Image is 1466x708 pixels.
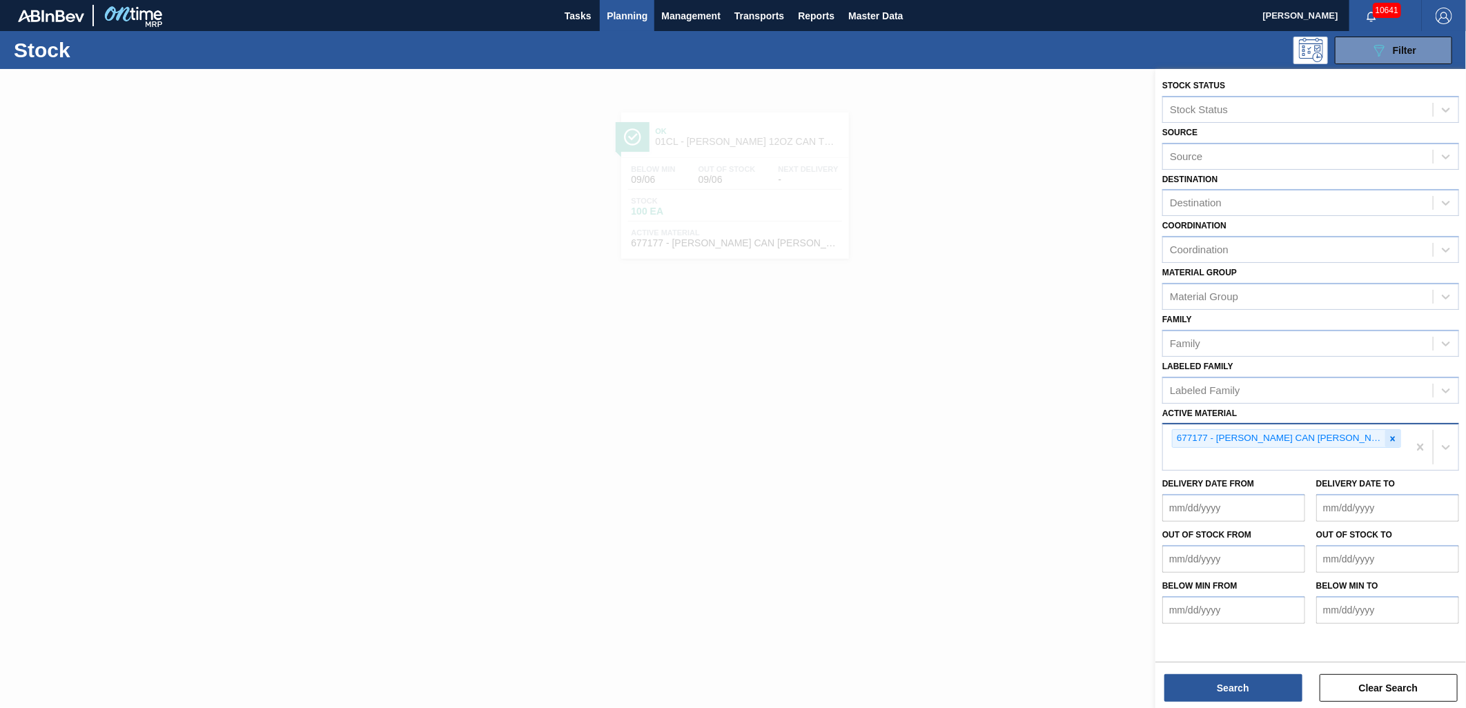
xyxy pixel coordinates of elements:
label: Stock Status [1162,81,1225,90]
input: mm/dd/yyyy [1162,494,1305,522]
label: Delivery Date from [1162,479,1254,489]
label: Active Material [1162,409,1237,418]
span: Filter [1393,45,1416,56]
h1: Stock [14,42,224,58]
div: Destination [1170,197,1222,209]
img: Logout [1436,8,1452,24]
label: Coordination [1162,221,1226,230]
input: mm/dd/yyyy [1162,596,1305,624]
div: Programming: no user selected [1293,37,1328,64]
label: Below Min to [1316,581,1378,591]
label: Source [1162,128,1198,137]
div: Family [1170,337,1200,349]
label: Family [1162,315,1192,324]
label: Out of Stock from [1162,530,1251,540]
input: mm/dd/yyyy [1316,545,1459,573]
button: Filter [1335,37,1452,64]
div: Coordination [1170,244,1229,256]
span: 10641 [1373,3,1401,18]
span: Transports [734,8,784,24]
img: TNhmsLtSVTkK8tSr43FrP2fwEKptu5GPRR3wAAAABJRU5ErkJggg== [18,10,84,22]
div: Stock Status [1170,104,1228,115]
span: Planning [607,8,647,24]
div: Source [1170,150,1203,162]
input: mm/dd/yyyy [1316,494,1459,522]
div: Labeled Family [1170,384,1240,396]
label: Destination [1162,175,1218,184]
input: mm/dd/yyyy [1316,596,1459,624]
label: Labeled Family [1162,362,1233,371]
div: Material Group [1170,291,1238,302]
span: Management [661,8,721,24]
span: Tasks [563,8,593,24]
div: 677177 - [PERSON_NAME] CAN [PERSON_NAME] 12OZ FOH TWNSTK 30/12 CAN 1 [1173,430,1385,447]
label: Material Group [1162,268,1237,277]
button: Notifications [1349,6,1394,26]
input: mm/dd/yyyy [1162,545,1305,573]
label: Delivery Date to [1316,479,1395,489]
label: Below Min from [1162,581,1238,591]
label: Out of Stock to [1316,530,1392,540]
span: Reports [798,8,834,24]
span: Master Data [848,8,903,24]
